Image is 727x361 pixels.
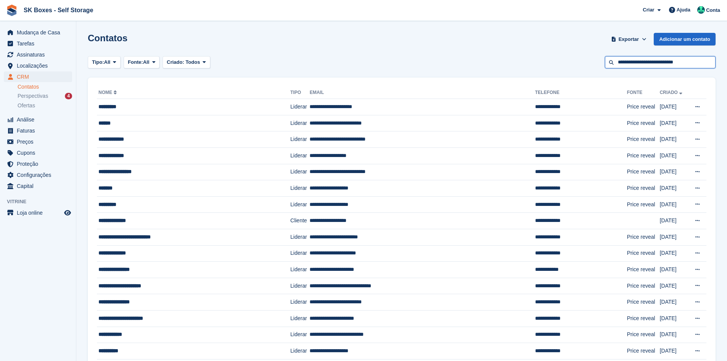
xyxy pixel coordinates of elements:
[627,262,660,278] td: Price reveal
[627,87,660,99] th: Fonte
[4,159,72,169] a: menu
[143,58,150,66] span: All
[290,245,310,262] td: Liderar
[627,229,660,245] td: Price reveal
[706,6,720,14] span: Conta
[17,38,63,49] span: Tarefas
[167,59,184,65] span: Criado:
[21,4,96,16] a: SK Boxes - Self Storage
[660,343,688,359] td: [DATE]
[627,310,660,327] td: Price reveal
[290,213,310,229] td: Cliente
[660,262,688,278] td: [DATE]
[17,170,63,180] span: Configurações
[4,125,72,136] a: menu
[619,36,639,43] span: Exportar
[104,58,111,66] span: All
[4,170,72,180] a: menu
[290,262,310,278] td: Liderar
[290,147,310,164] td: Liderar
[660,99,688,115] td: [DATE]
[4,38,72,49] a: menu
[17,27,63,38] span: Mudança de Casa
[88,56,121,69] button: Tipo: All
[17,181,63,191] span: Capital
[627,327,660,343] td: Price reveal
[7,198,76,206] span: Vitrine
[17,136,63,147] span: Preços
[290,343,310,359] td: Liderar
[290,87,310,99] th: Tipo
[660,294,688,311] td: [DATE]
[660,131,688,148] td: [DATE]
[627,343,660,359] td: Price reveal
[290,115,310,131] td: Liderar
[677,6,690,14] span: Ajuda
[697,6,705,14] img: SK Boxes - Comercial
[88,33,127,43] h1: Contatos
[660,90,684,95] a: Criado
[290,196,310,213] td: Liderar
[660,278,688,294] td: [DATE]
[660,229,688,245] td: [DATE]
[290,164,310,180] td: Liderar
[17,71,63,82] span: CRM
[660,180,688,197] td: [DATE]
[18,92,48,100] span: Perspectivas
[18,83,72,91] a: Contatos
[98,90,118,95] a: Nome
[627,99,660,115] td: Price reveal
[4,136,72,147] a: menu
[4,49,72,60] a: menu
[643,6,654,14] span: Criar
[65,93,72,99] div: 4
[6,5,18,16] img: stora-icon-8386f47178a22dfd0bd8f6a31ec36ba5ce8667c1dd55bd0f319d3a0aa187defe.svg
[17,49,63,60] span: Assinaturas
[660,115,688,131] td: [DATE]
[18,92,72,100] a: Perspectivas 4
[290,310,310,327] td: Liderar
[4,114,72,125] a: menu
[660,147,688,164] td: [DATE]
[4,27,72,38] a: menu
[92,58,104,66] span: Tipo:
[290,294,310,311] td: Liderar
[627,245,660,262] td: Price reveal
[4,71,72,82] a: menu
[660,310,688,327] td: [DATE]
[290,99,310,115] td: Liderar
[17,125,63,136] span: Faturas
[627,180,660,197] td: Price reveal
[627,115,660,131] td: Price reveal
[660,164,688,180] td: [DATE]
[627,196,660,213] td: Price reveal
[4,181,72,191] a: menu
[18,102,72,110] a: Ofertas
[654,33,716,45] a: Adicionar um contato
[535,87,627,99] th: Telefone
[660,213,688,229] td: [DATE]
[627,131,660,148] td: Price reveal
[124,56,160,69] button: Fonte: All
[627,278,660,294] td: Price reveal
[627,164,660,180] td: Price reveal
[627,147,660,164] td: Price reveal
[185,59,200,65] span: Todos
[63,208,72,217] a: Loja de pré-visualização
[17,114,63,125] span: Análise
[17,207,63,218] span: Loja online
[627,294,660,311] td: Price reveal
[309,87,535,99] th: Email
[660,196,688,213] td: [DATE]
[4,60,72,71] a: menu
[17,159,63,169] span: Proteção
[128,58,143,66] span: Fonte:
[290,180,310,197] td: Liderar
[609,33,648,45] button: Exportar
[290,131,310,148] td: Liderar
[290,278,310,294] td: Liderar
[4,147,72,158] a: menu
[17,60,63,71] span: Localizações
[4,207,72,218] a: menu
[290,327,310,343] td: Liderar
